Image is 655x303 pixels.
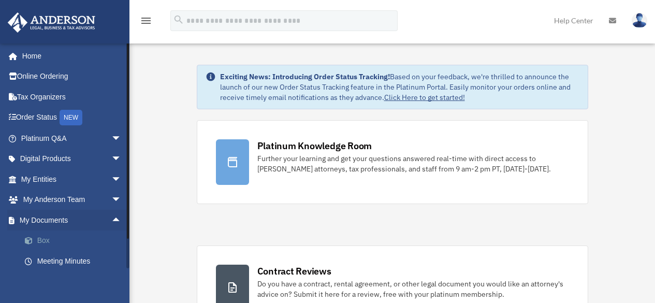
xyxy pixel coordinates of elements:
span: arrow_drop_down [111,128,132,149]
div: Contract Reviews [257,265,331,278]
div: NEW [60,110,82,125]
div: Further your learning and get your questions answered real-time with direct access to [PERSON_NAM... [257,153,569,174]
img: User Pic [632,13,647,28]
a: Home [7,46,132,66]
a: Order StatusNEW [7,107,137,128]
a: My Anderson Teamarrow_drop_down [7,190,137,210]
span: arrow_drop_up [111,210,132,231]
a: Meeting Minutes [14,251,137,271]
a: Online Ordering [7,66,137,87]
div: Do you have a contract, rental agreement, or other legal document you would like an attorney's ad... [257,279,569,299]
div: Based on your feedback, we're thrilled to announce the launch of our new Order Status Tracking fe... [220,71,579,103]
div: Platinum Knowledge Room [257,139,372,152]
a: Tax Organizers [7,86,137,107]
a: Platinum Q&Aarrow_drop_down [7,128,137,149]
a: My Documentsarrow_drop_up [7,210,137,230]
a: Box [14,230,137,251]
span: arrow_drop_down [111,190,132,211]
i: search [173,14,184,25]
span: arrow_drop_down [111,149,132,170]
strong: Exciting News: Introducing Order Status Tracking! [220,72,390,81]
a: Click Here to get started! [384,93,465,102]
span: arrow_drop_down [111,169,132,190]
a: menu [140,18,152,27]
i: menu [140,15,152,27]
a: My Entitiesarrow_drop_down [7,169,137,190]
a: Platinum Knowledge Room Further your learning and get your questions answered real-time with dire... [197,120,588,204]
img: Anderson Advisors Platinum Portal [5,12,98,33]
a: Digital Productsarrow_drop_down [7,149,137,169]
